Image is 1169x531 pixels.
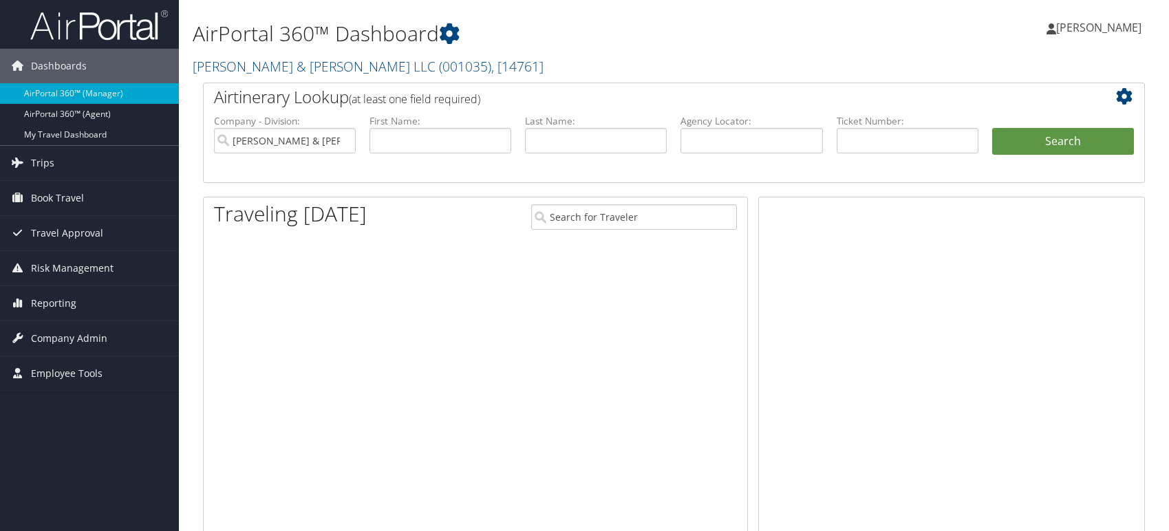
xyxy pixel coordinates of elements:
img: airportal-logo.png [30,9,168,41]
span: [PERSON_NAME] [1056,20,1141,35]
span: Dashboards [31,49,87,83]
span: (at least one field required) [349,91,480,107]
a: [PERSON_NAME] & [PERSON_NAME] LLC [193,57,544,76]
a: [PERSON_NAME] [1047,7,1155,48]
span: Travel Approval [31,216,103,250]
h2: Airtinerary Lookup [214,85,1055,109]
button: Search [992,128,1134,155]
label: Agency Locator: [680,114,822,128]
label: Company - Division: [214,114,356,128]
span: , [ 14761 ] [491,57,544,76]
span: Reporting [31,286,76,321]
span: Book Travel [31,181,84,215]
span: Risk Management [31,251,114,285]
span: ( 001035 ) [439,57,491,76]
span: Trips [31,146,54,180]
h1: AirPortal 360™ Dashboard [193,19,835,48]
h1: Traveling [DATE] [214,199,367,228]
label: First Name: [369,114,511,128]
span: Company Admin [31,321,107,356]
label: Last Name: [525,114,667,128]
input: Search for Traveler [531,204,737,230]
span: Employee Tools [31,356,103,391]
label: Ticket Number: [837,114,978,128]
